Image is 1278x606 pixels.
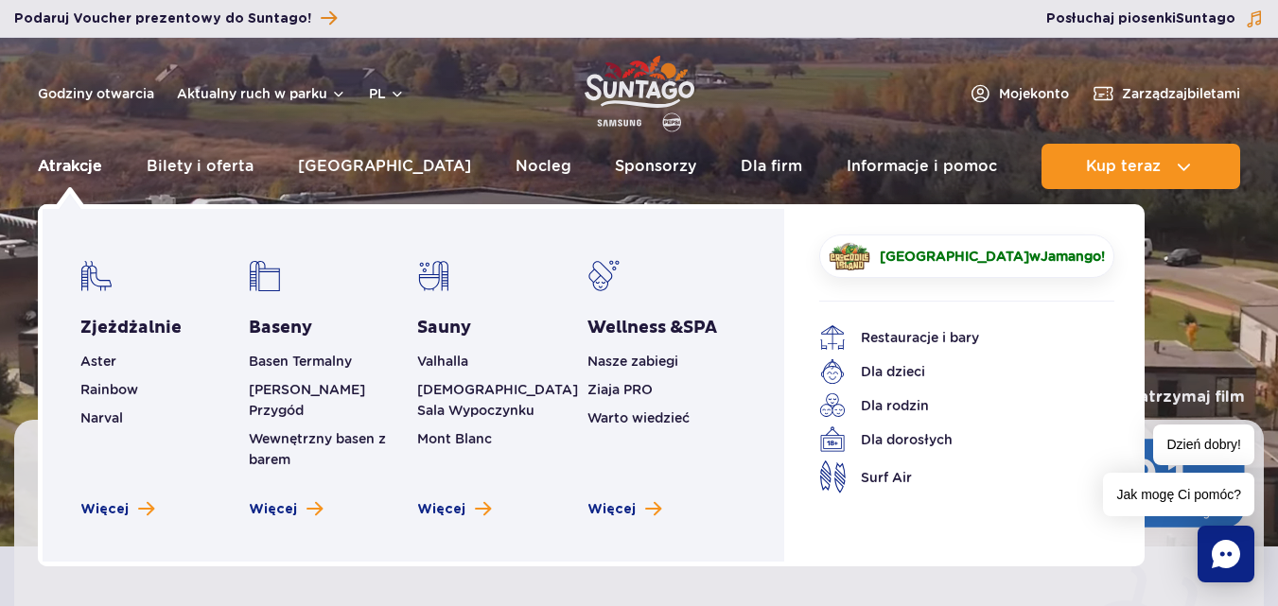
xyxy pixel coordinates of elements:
span: Surf Air [861,467,912,488]
span: [GEOGRAPHIC_DATA] [880,249,1029,264]
a: Narval [80,410,123,425]
a: Baseny [249,317,312,339]
a: Zobacz więcej zjeżdżalni [80,500,154,519]
a: [DEMOGRAPHIC_DATA] Sala Wypoczynku [417,382,578,418]
span: Wellness & [587,317,717,338]
a: Basen Termalny [249,354,352,369]
a: Dla dzieci [819,358,1086,385]
a: Zobacz więcej basenów [249,500,323,519]
a: Wellness &SPA [587,317,717,339]
a: Godziny otwarcia [38,84,154,103]
a: Warto wiedzieć [587,410,690,425]
button: pl [369,84,405,103]
a: Nocleg [516,144,571,189]
a: Sponsorzy [615,144,696,189]
span: Moje konto [999,84,1069,103]
div: Chat [1198,526,1254,582]
a: Zarządzajbiletami [1092,82,1240,105]
a: Mont Blanc [417,431,492,446]
span: Dzień dobry! [1153,424,1254,465]
a: Zobacz więcej saun [417,500,491,519]
a: Dla dorosłych [819,426,1086,453]
a: Rainbow [80,382,138,397]
span: Zarządzaj biletami [1122,84,1240,103]
span: Więcej [587,500,636,519]
a: [GEOGRAPHIC_DATA] [298,144,471,189]
a: Ziaja PRO [587,382,653,397]
a: Restauracje i bary [819,324,1086,351]
span: w ! [880,247,1105,266]
a: Bilety i oferta [147,144,254,189]
a: Aster [80,354,116,369]
a: Dla rodzin [819,392,1086,419]
span: SPA [683,317,717,338]
span: Jamango [1041,249,1101,264]
a: Surf Air [819,460,1086,493]
a: Dla firm [741,144,802,189]
a: [GEOGRAPHIC_DATA]wJamango! [819,234,1114,278]
span: Więcej [417,500,465,519]
a: Valhalla [417,354,468,369]
button: Kup teraz [1042,144,1240,189]
a: Nasze zabiegi [587,354,678,369]
a: Zobacz więcej Wellness & SPA [587,500,661,519]
span: Kup teraz [1086,158,1161,175]
a: [PERSON_NAME] Przygód [249,382,365,418]
a: Sauny [417,317,471,339]
a: Atrakcje [38,144,102,189]
a: Zjeżdżalnie [80,317,182,339]
span: Więcej [249,500,297,519]
a: Mojekonto [969,82,1069,105]
a: Informacje i pomoc [847,144,997,189]
span: Jak mogę Ci pomóc? [1103,473,1254,516]
a: Wewnętrzny basen z barem [249,431,386,467]
button: Aktualny ruch w parku [177,86,346,101]
span: Więcej [80,500,129,519]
